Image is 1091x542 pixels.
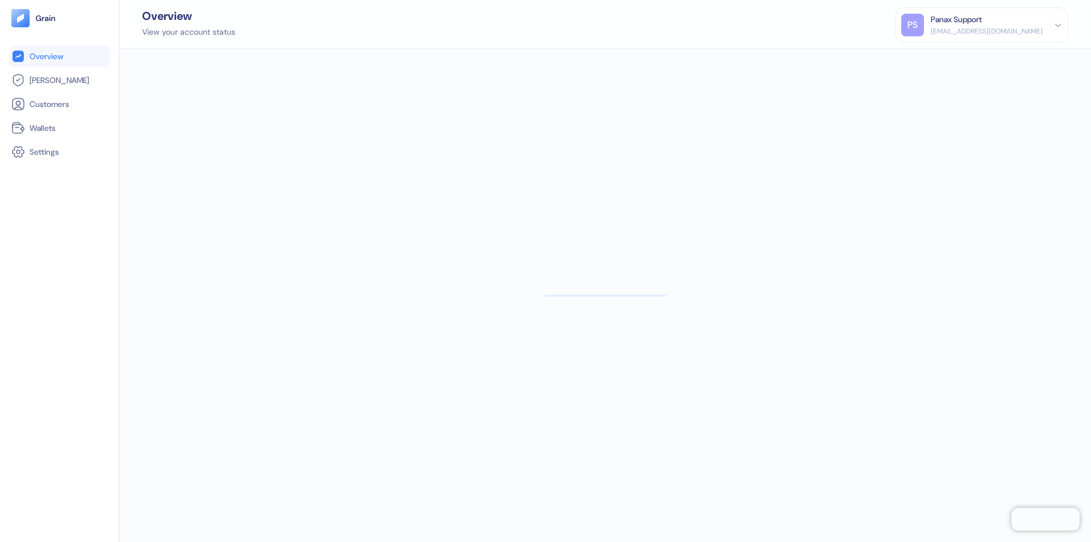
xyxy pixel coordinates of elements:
[142,10,235,22] div: Overview
[11,97,107,111] a: Customers
[11,49,107,63] a: Overview
[35,14,56,22] img: logo
[11,9,30,27] img: logo-tablet-V2.svg
[901,14,924,36] div: PS
[30,75,89,86] span: [PERSON_NAME]
[30,122,56,134] span: Wallets
[931,26,1043,36] div: [EMAIL_ADDRESS][DOMAIN_NAME]
[30,146,59,158] span: Settings
[30,51,63,62] span: Overview
[931,14,982,26] div: Panax Support
[11,121,107,135] a: Wallets
[11,145,107,159] a: Settings
[142,26,235,38] div: View your account status
[1011,508,1080,531] iframe: Chatra live chat
[11,73,107,87] a: [PERSON_NAME]
[30,98,69,110] span: Customers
